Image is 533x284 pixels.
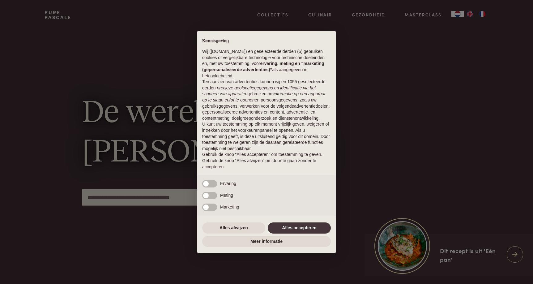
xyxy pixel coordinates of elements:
[268,222,331,234] button: Alles accepteren
[220,181,236,186] span: Ervaring
[202,121,331,152] p: U kunt uw toestemming op elk moment vrijelijk geven, weigeren of intrekken door het voorkeurenpan...
[202,61,324,72] strong: ervaring, meting en “marketing (gepersonaliseerde advertenties)”
[220,193,233,198] span: Meting
[294,103,328,110] button: advertentiedoelen
[202,79,331,121] p: Ten aanzien van advertenties kunnen wij en 1055 geselecteerde gebruiken om en persoonsgegevens, z...
[202,38,331,44] h2: Kennisgeving
[202,49,331,79] p: Wij ([DOMAIN_NAME]) en geselecteerde derden (5) gebruiken cookies of vergelijkbare technologie vo...
[220,204,239,209] span: Marketing
[202,236,331,247] button: Meer informatie
[202,85,216,91] button: derden
[202,222,265,234] button: Alles afwijzen
[202,152,331,170] p: Gebruik de knop “Alles accepteren” om toestemming te geven. Gebruik de knop “Alles afwijzen” om d...
[208,73,232,78] a: cookiebeleid
[202,85,316,97] em: precieze geolocatiegegevens en identificatie via het scannen van apparaten
[202,91,326,102] em: informatie op een apparaat op te slaan en/of te openen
